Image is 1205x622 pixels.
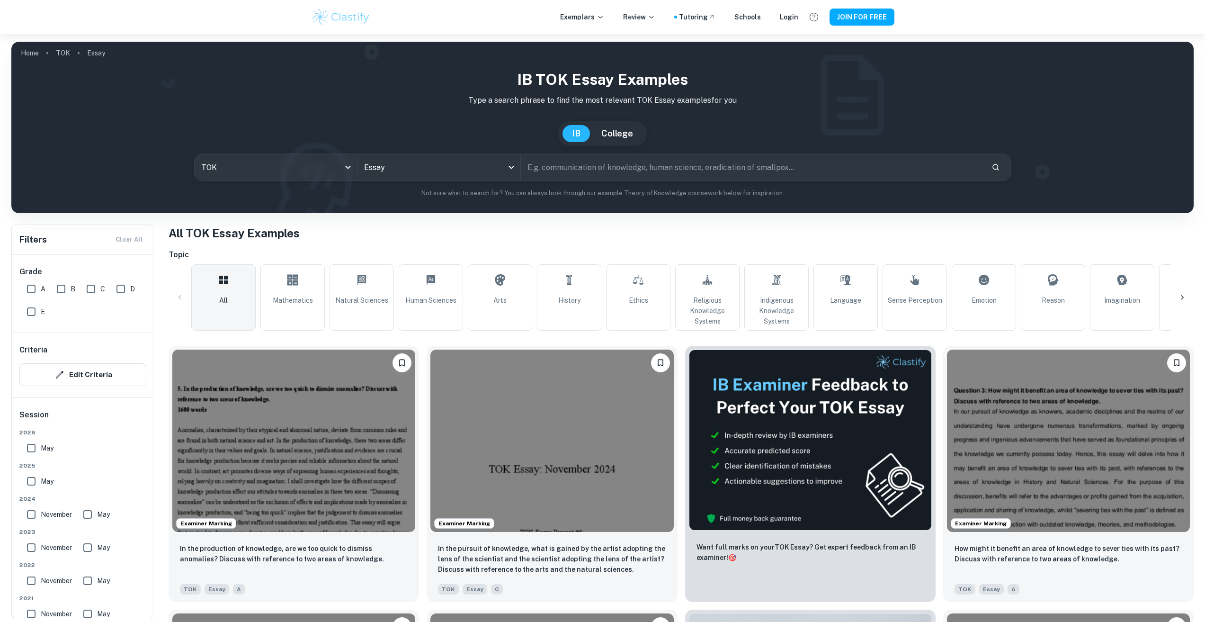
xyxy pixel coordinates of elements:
[1104,295,1140,306] span: Imagination
[41,576,72,586] span: November
[71,284,75,294] span: B
[951,519,1010,528] span: Examiner Marking
[651,353,670,372] button: Please log in to bookmark exemplars
[195,154,357,180] div: TOK
[205,584,229,595] span: Essay
[19,68,1186,91] h1: IB TOK Essay examples
[435,519,494,528] span: Examiner Marking
[438,584,459,595] span: TOK
[830,9,894,26] button: JOIN FOR FREE
[97,509,110,520] span: May
[233,584,245,595] span: A
[830,295,861,306] span: Language
[972,295,997,306] span: Emotion
[169,249,1194,261] h6: Topic
[393,353,411,372] button: Please log in to bookmark exemplars
[97,542,110,553] span: May
[41,284,45,294] span: A
[629,295,648,306] span: Ethics
[335,295,388,306] span: Natural Sciences
[1167,353,1186,372] button: Please log in to bookmark exemplars
[357,154,520,180] div: Essay
[19,409,146,428] h6: Session
[311,8,371,27] img: Clastify logo
[273,295,313,306] span: Mathematics
[491,584,503,595] span: C
[696,542,924,563] p: Want full marks on your TOK Essay ? Get expert feedback from an IB examiner!
[955,584,975,595] span: TOK
[749,295,804,326] span: Indigenous Knowledge Systems
[180,584,201,595] span: TOK
[19,461,146,470] span: 2025
[41,509,72,520] span: November
[430,350,673,532] img: TOK Essay example thumbnail: In the pursuit of knowledge, what is gai
[1008,584,1019,595] span: A
[41,443,54,453] span: May
[87,48,105,58] p: Essay
[100,284,105,294] span: C
[888,295,942,306] span: Sense Perception
[19,95,1186,106] p: Type a search phrase to find the most relevant TOK Essay examples for you
[56,46,70,60] a: TOK
[679,12,715,22] a: Tutoring
[172,350,415,532] img: TOK Essay example thumbnail: In the production of knowledge, are we t
[560,12,604,22] p: Exemplars
[1042,295,1065,306] span: Reason
[623,12,655,22] p: Review
[734,12,761,22] a: Schools
[169,346,419,602] a: Examiner MarkingPlease log in to bookmark exemplarsIn the production of knowledge, are we too qui...
[21,46,39,60] a: Home
[219,295,228,306] span: All
[19,528,146,536] span: 2023
[463,584,487,595] span: Essay
[19,594,146,603] span: 2021
[988,159,1004,175] button: Search
[558,295,580,306] span: History
[689,350,932,531] img: Thumbnail
[427,346,677,602] a: Examiner MarkingPlease log in to bookmark exemplarsIn the pursuit of knowledge, what is gained by...
[41,306,45,317] span: E
[11,42,1194,213] img: profile cover
[177,519,236,528] span: Examiner Marking
[780,12,798,22] a: Login
[405,295,456,306] span: Human Sciences
[728,554,736,561] span: 🎯
[19,428,146,437] span: 2026
[592,125,643,142] button: College
[19,344,47,356] h6: Criteria
[806,9,822,25] button: Help and Feedback
[979,584,1004,595] span: Essay
[97,609,110,619] span: May
[438,543,666,575] p: In the pursuit of knowledge, what is gained by the artist adopting the lens of the scientist and ...
[521,154,984,180] input: E.g. communication of knowledge, human science, eradication of smallpox...
[19,363,146,386] button: Edit Criteria
[685,346,936,602] a: ThumbnailWant full marks on yourTOK Essay? Get expert feedback from an IB examiner!
[19,233,47,246] h6: Filters
[493,295,507,306] span: Arts
[41,542,72,553] span: November
[41,609,72,619] span: November
[955,543,1182,564] p: How might it benefit an area of knowledge to sever ties with its past? Discuss with reference to ...
[19,189,1186,198] p: Not sure what to search for? You can always look through our example Theory of Knowledge coursewo...
[562,125,590,142] button: IB
[947,350,1190,532] img: TOK Essay example thumbnail: How might it benefit an area of knowledg
[19,266,146,278] h6: Grade
[19,495,146,503] span: 2024
[180,543,408,564] p: In the production of knowledge, are we too quick to dismiss anomalies? Discuss with reference to ...
[97,576,110,586] span: May
[130,284,135,294] span: D
[41,476,54,487] span: May
[679,295,735,326] span: Religious Knowledge Systems
[169,225,1194,242] h1: All TOK Essay Examples
[943,346,1194,602] a: Examiner MarkingPlease log in to bookmark exemplarsHow might it benefit an area of knowledge to s...
[19,561,146,569] span: 2022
